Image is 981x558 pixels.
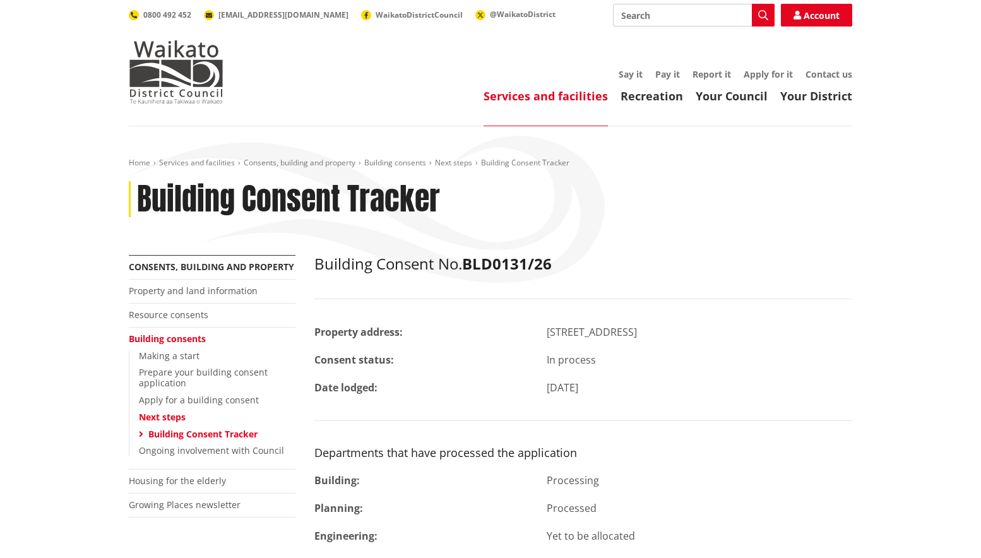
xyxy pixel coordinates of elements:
[537,380,862,395] div: [DATE]
[139,394,259,406] a: Apply for a building consent
[143,9,191,20] span: 0800 492 452
[314,353,394,367] strong: Consent status:
[806,68,852,80] a: Contact us
[361,9,463,20] a: WaikatoDistrictCouncil
[244,157,355,168] a: Consents, building and property
[314,473,360,487] strong: Building:
[129,475,226,487] a: Housing for the elderly
[129,157,150,168] a: Home
[537,501,862,516] div: Processed
[137,181,440,218] h1: Building Consent Tracker
[129,158,852,169] nav: breadcrumb
[129,40,223,104] img: Waikato District Council - Te Kaunihera aa Takiwaa o Waikato
[129,309,208,321] a: Resource consents
[619,68,643,80] a: Say it
[314,501,363,515] strong: Planning:
[139,350,199,362] a: Making a start
[314,446,852,460] h3: Departments that have processed the application
[204,9,348,20] a: [EMAIL_ADDRESS][DOMAIN_NAME]
[780,88,852,104] a: Your District
[139,411,186,423] a: Next steps
[490,9,556,20] span: @WaikatoDistrict
[537,473,862,488] div: Processing
[484,88,608,104] a: Services and facilities
[129,333,206,345] a: Building consents
[621,88,683,104] a: Recreation
[148,428,258,440] a: Building Consent Tracker
[537,528,862,543] div: Yet to be allocated
[744,68,793,80] a: Apply for it
[613,4,775,27] input: Search input
[693,68,731,80] a: Report it
[781,4,852,27] a: Account
[218,9,348,20] span: [EMAIL_ADDRESS][DOMAIN_NAME]
[376,9,463,20] span: WaikatoDistrictCouncil
[364,157,426,168] a: Building consents
[129,285,258,297] a: Property and land information
[139,444,284,456] a: Ongoing involvement with Council
[696,88,768,104] a: Your Council
[314,255,852,273] h2: Building Consent No.
[129,499,241,511] a: Growing Places newsletter
[537,324,862,340] div: [STREET_ADDRESS]
[129,261,294,273] a: Consents, building and property
[475,9,556,20] a: @WaikatoDistrict
[655,68,680,80] a: Pay it
[129,9,191,20] a: 0800 492 452
[435,157,472,168] a: Next steps
[537,352,862,367] div: In process
[314,381,378,395] strong: Date lodged:
[314,325,403,339] strong: Property address:
[462,253,552,274] strong: BLD0131/26
[314,529,378,543] strong: Engineering:
[481,157,569,168] span: Building Consent Tracker
[139,366,268,389] a: Prepare your building consent application
[159,157,235,168] a: Services and facilities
